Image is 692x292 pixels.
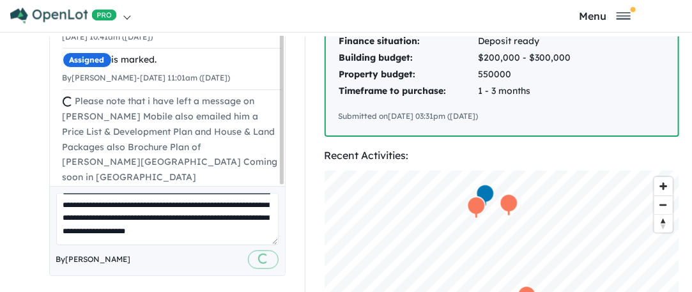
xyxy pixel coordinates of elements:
img: Openlot PRO Logo White [10,8,117,24]
div: Submitted on [DATE] 03:31pm ([DATE]) [339,110,665,123]
button: Toggle navigation [521,10,689,22]
span: Reset bearing to north [654,215,673,233]
td: $200,000 - $300,000 [478,50,665,66]
td: Property budget: [339,66,478,83]
span: Please note that i have left a message on [PERSON_NAME] Mobile also emailed him a Price List & De... [63,95,278,183]
small: [DATE] 10:41am ([DATE]) [63,32,153,42]
button: Zoom out [654,196,673,214]
span: By [PERSON_NAME] [56,253,131,266]
span: Assigned [63,52,112,68]
div: Map marker [466,196,486,219]
div: Map marker [475,183,495,207]
td: Finance situation: [339,33,478,50]
button: Zoom in [654,177,673,196]
div: Recent Activities: [325,147,679,164]
td: Deposit ready [478,33,665,50]
td: Timeframe to purchase: [339,83,478,100]
div: is marked. [63,52,282,68]
small: By [PERSON_NAME] - [DATE] 11:01am ([DATE]) [63,73,231,82]
td: 550000 [478,66,665,83]
td: Building budget: [339,50,478,66]
button: Reset bearing to north [654,214,673,233]
td: 1 - 3 months [478,83,665,100]
div: Map marker [499,193,518,217]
